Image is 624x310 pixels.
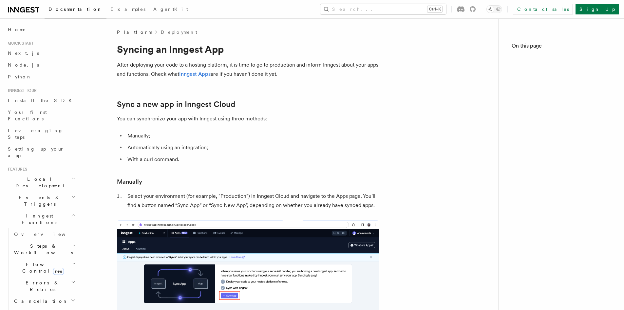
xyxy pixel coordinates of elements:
span: Home [8,26,26,33]
span: Steps & Workflows [11,243,73,256]
span: Cancellation [11,298,68,304]
a: Home [5,24,77,35]
span: Inngest tour [5,88,37,93]
p: After deploying your code to a hosting platform, it is time to go to production and inform Innges... [117,60,379,79]
span: Leveraging Steps [8,128,63,140]
a: Setting up your app [5,143,77,161]
span: Flow Control [11,261,72,274]
kbd: Ctrl+K [427,6,442,12]
a: Your first Functions [5,106,77,125]
a: Deployment [161,29,197,35]
li: Select your environment (for example, "Production") in Inngest Cloud and navigate to the Apps pag... [125,192,379,210]
a: Examples [106,2,149,18]
a: Sign Up [576,4,619,14]
button: Errors & Retries [11,277,77,295]
a: Next.js [5,47,77,59]
li: Manually; [125,131,379,140]
a: Python [5,71,77,83]
span: Inngest Functions [5,213,71,226]
span: Overview [14,232,82,237]
a: Contact sales [513,4,573,14]
a: Overview [11,228,77,240]
li: Automatically using an integration; [125,143,379,152]
span: Install the SDK [8,98,76,103]
a: Inngest Apps [179,71,211,77]
button: Events & Triggers [5,192,77,210]
span: Quick start [5,41,34,46]
span: Features [5,167,27,172]
button: Flow Controlnew [11,258,77,277]
button: Cancellation [11,295,77,307]
button: Local Development [5,173,77,192]
span: Python [8,74,32,79]
span: Node.js [8,62,39,68]
a: Leveraging Steps [5,125,77,143]
button: Steps & Workflows [11,240,77,258]
h4: On this page [512,42,611,52]
a: Sync a new app in Inngest Cloud [117,100,235,109]
button: Toggle dark mode [486,5,502,13]
a: Documentation [45,2,106,18]
span: Examples [110,7,145,12]
span: Local Development [5,176,71,189]
li: With a curl command. [125,155,379,164]
span: Errors & Retries [11,279,71,293]
button: Inngest Functions [5,210,77,228]
a: AgentKit [149,2,192,18]
span: Your first Functions [8,110,47,121]
span: Documentation [48,7,103,12]
a: Node.js [5,59,77,71]
a: Manually [117,177,142,186]
h1: Syncing an Inngest App [117,43,379,55]
span: Next.js [8,51,39,56]
span: AgentKit [153,7,188,12]
p: You can synchronize your app with Inngest using three methods: [117,114,379,123]
button: Search...Ctrl+K [320,4,446,14]
span: Setting up your app [8,146,64,158]
a: Install the SDK [5,94,77,106]
span: Events & Triggers [5,194,71,207]
span: Platform [117,29,152,35]
span: new [53,268,64,275]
